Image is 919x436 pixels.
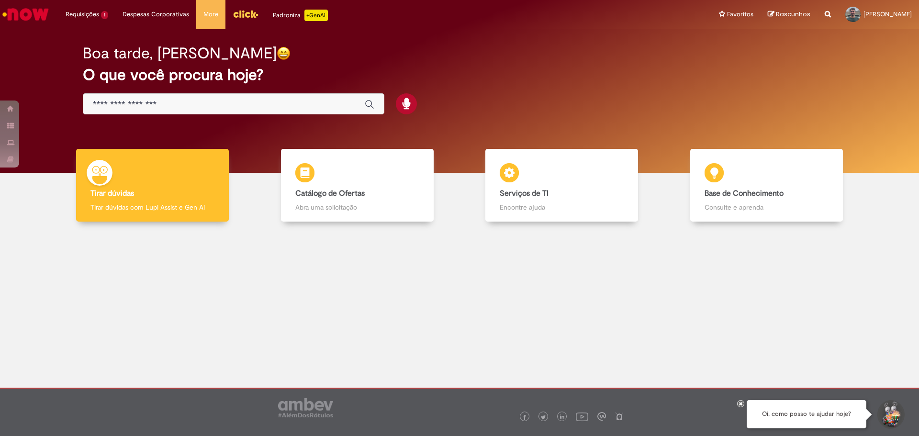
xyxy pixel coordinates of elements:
span: Requisições [66,10,99,19]
a: Serviços de TI Encontre ajuda [459,149,664,222]
a: Tirar dúvidas Tirar dúvidas com Lupi Assist e Gen Ai [50,149,255,222]
a: Base de Conhecimento Consulte e aprenda [664,149,869,222]
a: Catálogo de Ofertas Abra uma solicitação [255,149,460,222]
img: logo_footer_linkedin.png [560,414,565,420]
span: 1 [101,11,108,19]
span: More [203,10,218,19]
div: Padroniza [273,10,328,21]
img: logo_footer_twitter.png [541,415,546,420]
img: logo_footer_naosei.png [615,412,624,421]
b: Tirar dúvidas [90,189,134,198]
b: Base de Conhecimento [705,189,784,198]
img: happy-face.png [277,46,291,60]
span: Despesas Corporativas [123,10,189,19]
p: +GenAi [304,10,328,21]
img: click_logo_yellow_360x200.png [233,7,258,21]
a: Rascunhos [768,10,810,19]
p: Abra uma solicitação [295,202,419,212]
div: Oi, como posso te ajudar hoje? [747,400,866,428]
h2: Boa tarde, [PERSON_NAME] [83,45,277,62]
button: Iniciar Conversa de Suporte [876,400,905,429]
b: Catálogo de Ofertas [295,189,365,198]
img: logo_footer_youtube.png [576,410,588,423]
p: Consulte e aprenda [705,202,829,212]
p: Tirar dúvidas com Lupi Assist e Gen Ai [90,202,214,212]
h2: O que você procura hoje? [83,67,837,83]
img: logo_footer_facebook.png [522,415,527,420]
img: logo_footer_workplace.png [597,412,606,421]
b: Serviços de TI [500,189,549,198]
p: Encontre ajuda [500,202,624,212]
img: logo_footer_ambev_rotulo_gray.png [278,398,333,417]
img: ServiceNow [1,5,50,24]
span: [PERSON_NAME] [863,10,912,18]
span: Favoritos [727,10,753,19]
span: Rascunhos [776,10,810,19]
